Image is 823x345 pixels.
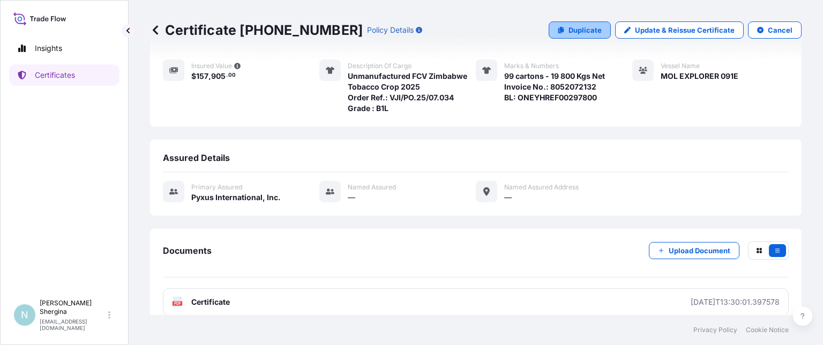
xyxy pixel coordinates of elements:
p: Upload Document [669,245,730,256]
span: Unmanufactured FCV Zimbabwe Tobacco Crop 2025 Order Ref.: VJI/PO.25/07.034 Grade : B1L [348,71,476,114]
span: — [504,192,512,203]
span: Vessel Name [661,62,700,70]
button: Upload Document [649,242,739,259]
span: Insured Value [191,62,232,70]
span: Documents [163,245,212,256]
span: 00 [228,74,236,77]
p: [PERSON_NAME] Shergina [40,299,106,316]
span: 99 cartons - 19 800 Kgs Net Invoice No.: 8052072132 BL: ONEYHREF00297800 [504,71,605,103]
span: . [226,74,228,77]
span: , [208,72,211,80]
p: Certificates [35,70,75,80]
span: N [21,310,28,320]
a: Insights [9,38,119,59]
a: PDFCertificate[DATE]T13:30:01.397578 [163,288,789,316]
a: Certificates [9,64,119,86]
span: Assured Details [163,152,230,163]
a: Duplicate [549,21,611,39]
span: Description of cargo [348,62,411,70]
span: 905 [211,72,226,80]
span: Certificate [191,297,230,307]
span: Marks & Numbers [504,62,559,70]
span: Pyxus International, Inc. [191,192,281,203]
span: — [348,192,355,203]
p: Cancel [768,25,792,35]
span: Named Assured [348,183,396,192]
p: Certificate [PHONE_NUMBER] [150,21,363,39]
span: Named Assured Address [504,183,579,192]
a: Privacy Policy [693,326,737,334]
p: Update & Reissue Certificate [635,25,735,35]
p: Insights [35,43,62,54]
span: Primary assured [191,183,242,192]
p: Duplicate [568,25,602,35]
a: Cookie Notice [746,326,789,334]
span: 157 [196,72,208,80]
p: Policy Details [367,25,414,35]
text: PDF [174,302,181,305]
span: MOL EXPLORER 091E [661,71,738,82]
button: Cancel [748,21,802,39]
a: Update & Reissue Certificate [615,21,744,39]
span: $ [191,72,196,80]
div: [DATE]T13:30:01.397578 [691,297,780,307]
p: [EMAIL_ADDRESS][DOMAIN_NAME] [40,318,106,331]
